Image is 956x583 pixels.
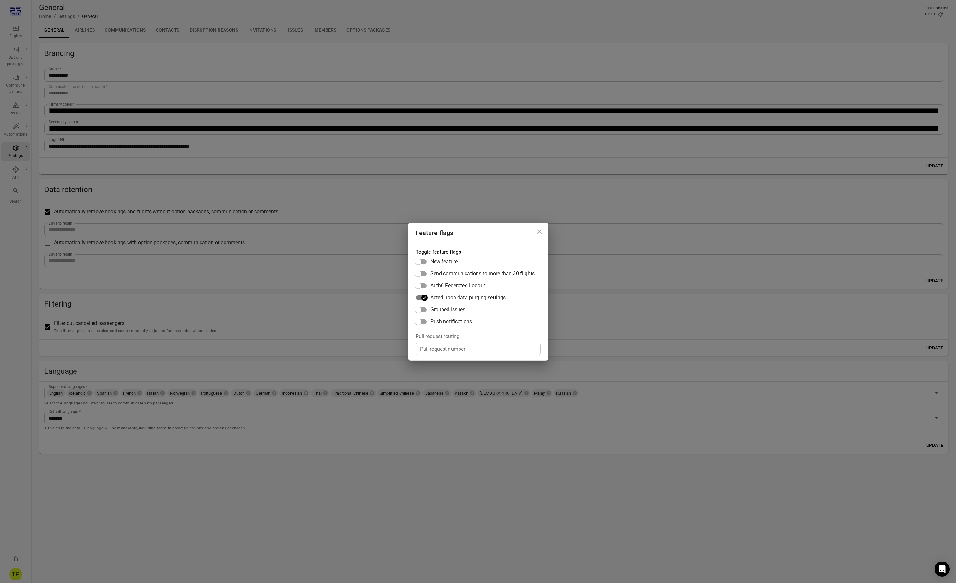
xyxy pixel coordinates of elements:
[416,248,461,256] legend: Toggle feature flags
[430,282,485,289] span: Auth0 Federated Logout
[533,225,546,238] button: Close dialog
[408,223,548,243] h2: Feature flags
[430,294,506,301] span: Acted upon data purging settings
[430,270,535,277] span: Send communications to more than 30 flights
[430,318,472,325] span: Push notifications
[430,258,458,265] span: New feature
[430,306,466,313] span: Grouped Issues
[416,333,460,340] legend: Pull request routing
[935,562,950,577] div: Open Intercom Messenger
